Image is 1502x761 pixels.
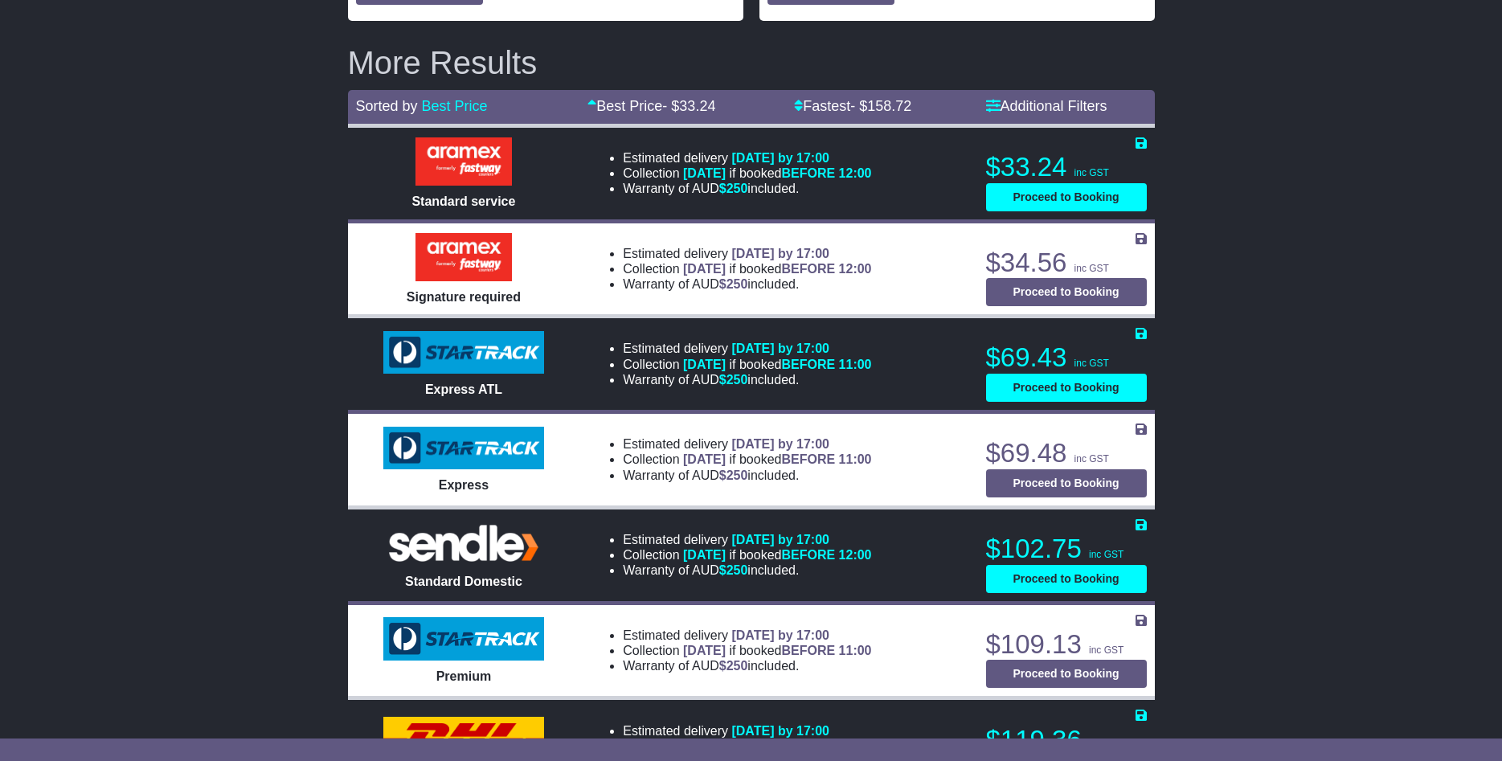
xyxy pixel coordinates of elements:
span: 11:00 [839,452,872,466]
span: Standard service [411,194,515,208]
li: Estimated delivery [623,246,871,261]
span: $ [719,563,748,577]
li: Warranty of AUD included. [623,181,871,196]
span: BEFORE [781,262,835,276]
span: $ [719,468,748,482]
span: 12:00 [839,166,872,180]
span: Sorted by [356,98,418,114]
img: StarTrack: Premium [383,617,544,661]
li: Warranty of AUD included. [623,276,871,292]
li: Collection [623,452,871,467]
span: inc GST [1074,453,1109,464]
span: 250 [726,659,748,673]
h2: More Results [348,45,1155,80]
p: $69.43 [986,342,1147,374]
span: 12:00 [839,262,872,276]
li: Estimated delivery [623,150,871,166]
li: Estimated delivery [623,436,871,452]
li: Warranty of AUD included. [623,563,871,578]
span: 250 [726,373,748,387]
a: Additional Filters [986,98,1107,114]
a: Best Price [422,98,488,114]
span: [DATE] by 17:00 [731,342,829,355]
p: $109.13 [986,628,1147,661]
span: if booked [683,166,871,180]
span: 250 [726,563,748,577]
img: StarTrack: Express [383,427,544,470]
span: $ [719,182,748,195]
span: BEFORE [781,548,835,562]
p: $33.24 [986,151,1147,183]
span: Express [439,478,489,492]
span: $ [719,659,748,673]
span: inc GST [1074,167,1109,178]
span: inc GST [1089,549,1123,560]
li: Warranty of AUD included. [623,658,871,673]
span: [DATE] by 17:00 [731,151,829,165]
span: 158.72 [867,98,911,114]
span: - $ [850,98,911,114]
span: if booked [683,452,871,466]
li: Collection [623,643,871,658]
button: Proceed to Booking [986,278,1147,306]
li: Estimated delivery [623,723,871,738]
span: BEFORE [781,644,835,657]
button: Proceed to Booking [986,183,1147,211]
img: Sendle: Standard Domestic [383,521,544,565]
span: 11:00 [839,358,872,371]
span: [DATE] [683,644,726,657]
img: DHL: Domestic Express [383,717,544,752]
span: Express ATL [425,383,502,396]
span: 250 [726,277,748,291]
p: $34.56 [986,247,1147,279]
p: $102.75 [986,533,1147,565]
span: inc GST [1074,263,1109,274]
a: Fastest- $158.72 [794,98,911,114]
span: [DATE] by 17:00 [731,724,829,738]
li: Estimated delivery [623,532,871,547]
span: 12:00 [839,548,872,562]
li: Collection [623,547,871,563]
span: [DATE] [683,166,726,180]
span: [DATE] [683,262,726,276]
button: Proceed to Booking [986,469,1147,497]
span: [DATE] by 17:00 [731,533,829,546]
span: $ [719,373,748,387]
span: inc GST [1074,358,1109,369]
a: Best Price- $33.24 [587,98,715,114]
button: Proceed to Booking [986,565,1147,593]
span: [DATE] by 17:00 [731,437,829,451]
span: [DATE] by 17:00 [731,628,829,642]
span: if booked [683,548,871,562]
span: BEFORE [781,358,835,371]
span: 250 [726,468,748,482]
span: Standard Domestic [405,575,522,588]
button: Proceed to Booking [986,374,1147,402]
span: 11:00 [839,644,872,657]
span: if booked [683,358,871,371]
span: [DATE] [683,452,726,466]
img: Aramex: Signature required [415,233,512,281]
span: [DATE] by 17:00 [731,247,829,260]
li: Collection [623,166,871,181]
img: StarTrack: Express ATL [383,331,544,374]
li: Warranty of AUD included. [623,468,871,483]
span: 33.24 [679,98,715,114]
p: $69.48 [986,437,1147,469]
span: if booked [683,644,871,657]
span: if booked [683,262,871,276]
img: Aramex: Standard service [415,137,512,186]
span: Signature required [407,290,521,304]
span: - $ [662,98,715,114]
span: 250 [726,182,748,195]
p: $119.36 [986,724,1147,756]
li: Collection [623,261,871,276]
span: inc GST [1089,644,1123,656]
li: Estimated delivery [623,341,871,356]
span: Premium [436,669,491,683]
span: BEFORE [781,452,835,466]
span: $ [719,277,748,291]
span: [DATE] [683,358,726,371]
span: [DATE] [683,548,726,562]
button: Proceed to Booking [986,660,1147,688]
